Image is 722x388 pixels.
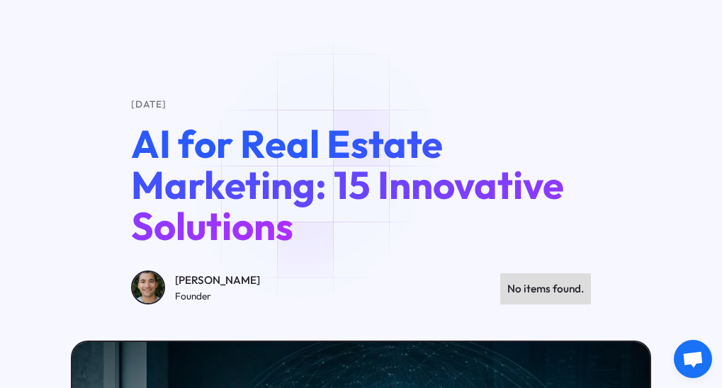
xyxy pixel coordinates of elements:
div: Open chat [674,340,712,378]
div: [PERSON_NAME] [175,272,260,289]
div: Founder [175,289,260,303]
div: No items found. [507,280,584,297]
span: AI for Real Estate Marketing: 15 Innovative Solutions [131,119,564,250]
div: [DATE] [131,97,591,111]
